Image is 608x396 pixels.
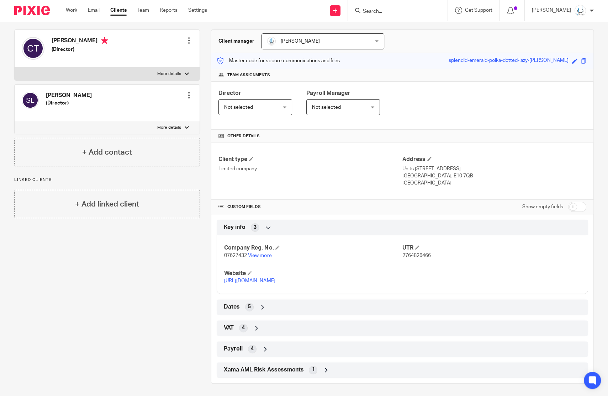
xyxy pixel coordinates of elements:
[224,270,402,277] h4: Website
[248,253,271,258] a: View more
[224,366,303,374] span: Xama AML Risk Assessments
[66,7,77,14] a: Work
[227,72,270,78] span: Team assignments
[306,90,350,96] span: Payroll Manager
[157,125,181,130] p: More details
[224,345,243,353] span: Payroll
[402,172,586,180] p: [GEOGRAPHIC_DATA], E10 7QB
[137,7,149,14] a: Team
[52,46,108,53] h5: (Director)
[248,303,251,310] span: 5
[402,165,586,172] p: Units [STREET_ADDRESS]
[101,37,108,44] i: Primary
[14,177,200,183] p: Linked clients
[362,9,426,15] input: Search
[188,7,207,14] a: Settings
[224,244,402,252] h4: Company Reg. No.
[218,38,254,45] h3: Client manager
[110,7,127,14] a: Clients
[218,204,402,210] h4: CUSTOM FIELDS
[312,105,341,110] span: Not selected
[218,156,402,163] h4: Client type
[224,278,275,283] a: [URL][DOMAIN_NAME]
[522,203,563,210] label: Show empty fields
[224,253,247,258] span: 07627432
[160,7,178,14] a: Reports
[254,224,257,231] span: 3
[217,57,339,64] p: Master code for secure communications and files
[14,6,50,15] img: Pixie
[402,244,581,252] h4: UTR
[280,39,319,44] span: [PERSON_NAME]
[218,90,241,96] span: Director
[224,105,253,110] span: Not selected
[218,165,402,172] p: Limited company
[22,37,44,60] img: svg%3E
[532,7,571,14] p: [PERSON_NAME]
[242,324,245,331] span: 4
[75,199,139,210] h4: + Add linked client
[22,92,39,109] img: svg%3E
[402,180,586,187] p: [GEOGRAPHIC_DATA]
[267,37,276,46] img: Logo_PNG.png
[88,7,100,14] a: Email
[402,156,586,163] h4: Address
[52,37,108,46] h4: [PERSON_NAME]
[46,100,92,107] h5: (Director)
[157,71,181,77] p: More details
[312,366,314,373] span: 1
[465,8,492,13] span: Get Support
[227,133,260,139] span: Other details
[575,5,586,16] img: Logo_PNG.png
[46,92,92,99] h4: [PERSON_NAME]
[449,57,569,65] div: splendid-emerald-polka-dotted-lazy-[PERSON_NAME]
[224,324,234,332] span: VAT
[224,303,240,311] span: Dates
[251,345,254,352] span: 4
[224,224,245,231] span: Key info
[82,147,132,158] h4: + Add contact
[402,253,431,258] span: 2764826466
